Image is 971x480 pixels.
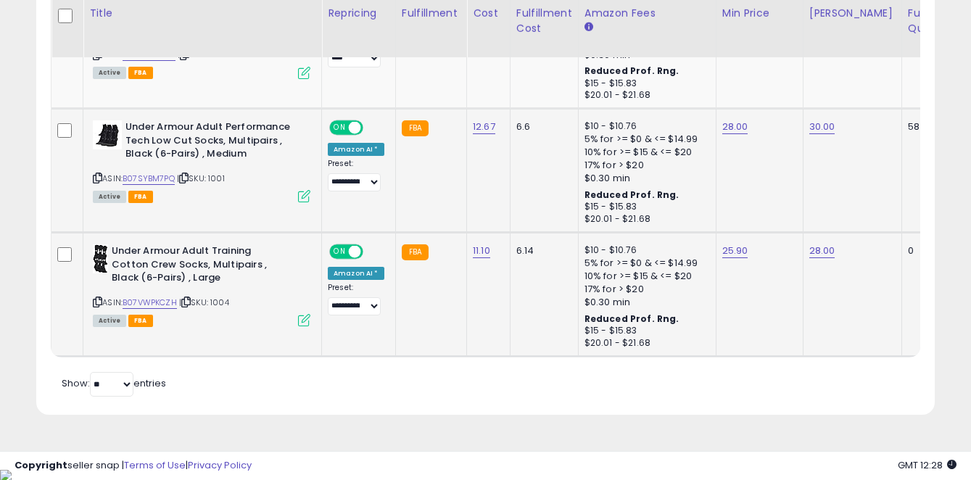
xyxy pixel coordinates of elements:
[584,159,705,172] div: 17% for > $20
[584,172,705,185] div: $0.30 min
[128,191,153,203] span: FBA
[93,120,122,149] img: 41-qAeZEaHL._SL40_.jpg
[584,213,705,225] div: $20.01 - $21.68
[722,120,748,134] a: 28.00
[516,244,567,257] div: 6.14
[331,246,349,258] span: ON
[188,458,252,472] a: Privacy Policy
[584,244,705,257] div: $10 - $10.76
[15,458,67,472] strong: Copyright
[584,337,705,349] div: $20.01 - $21.68
[908,6,958,36] div: Fulfillable Quantity
[328,143,384,156] div: Amazon AI *
[584,296,705,309] div: $0.30 min
[402,120,429,136] small: FBA
[809,6,896,21] div: [PERSON_NAME]
[89,6,315,21] div: Title
[123,173,175,185] a: B07SYBM7PQ
[178,49,228,60] span: | SKU: 1003
[908,120,953,133] div: 58
[584,283,705,296] div: 17% for > $20
[93,244,310,325] div: ASIN:
[62,376,166,390] span: Show: entries
[584,189,679,201] b: Reduced Prof. Rng.
[516,120,567,133] div: 6.6
[473,244,490,258] a: 11.10
[584,65,679,77] b: Reduced Prof. Rng.
[584,257,705,270] div: 5% for >= $0 & <= $14.99
[361,246,384,258] span: OFF
[584,325,705,337] div: $15 - $15.83
[402,6,460,21] div: Fulfillment
[908,244,953,257] div: 0
[179,297,229,308] span: | SKU: 1004
[898,458,956,472] span: 2025-09-17 12:28 GMT
[93,191,126,203] span: All listings currently available for purchase on Amazon
[584,201,705,213] div: $15 - $15.83
[473,120,495,134] a: 12.67
[93,244,108,273] img: 41Tm8tkMQRL._SL40_.jpg
[128,315,153,327] span: FBA
[809,120,835,134] a: 30.00
[584,270,705,283] div: 10% for >= $15 & <= $20
[328,283,384,315] div: Preset:
[809,244,835,258] a: 28.00
[331,122,349,134] span: ON
[402,244,429,260] small: FBA
[516,6,572,36] div: Fulfillment Cost
[584,146,705,159] div: 10% for >= $15 & <= $20
[473,6,504,21] div: Cost
[584,6,710,21] div: Amazon Fees
[584,89,705,102] div: $20.01 - $21.68
[328,159,384,191] div: Preset:
[15,459,252,473] div: seller snap | |
[93,315,126,327] span: All listings currently available for purchase on Amazon
[128,67,153,79] span: FBA
[584,133,705,146] div: 5% for >= $0 & <= $14.99
[125,120,302,165] b: Under Armour Adult Performance Tech Low Cut Socks, Multipairs , Black (6-Pairs) , Medium
[584,120,705,133] div: $10 - $10.76
[93,120,310,201] div: ASIN:
[328,267,384,280] div: Amazon AI *
[328,6,389,21] div: Repricing
[584,313,679,325] b: Reduced Prof. Rng.
[722,244,748,258] a: 25.90
[584,21,593,34] small: Amazon Fees.
[177,173,225,184] span: | SKU: 1001
[123,297,177,309] a: B07VWPKCZH
[361,122,384,134] span: OFF
[722,6,797,21] div: Min Price
[584,78,705,90] div: $15 - $15.83
[124,458,186,472] a: Terms of Use
[93,67,126,79] span: All listings currently available for purchase on Amazon
[112,244,288,289] b: Under Armour Adult Training Cotton Crew Socks, Multipairs , Black (6-Pairs) , Large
